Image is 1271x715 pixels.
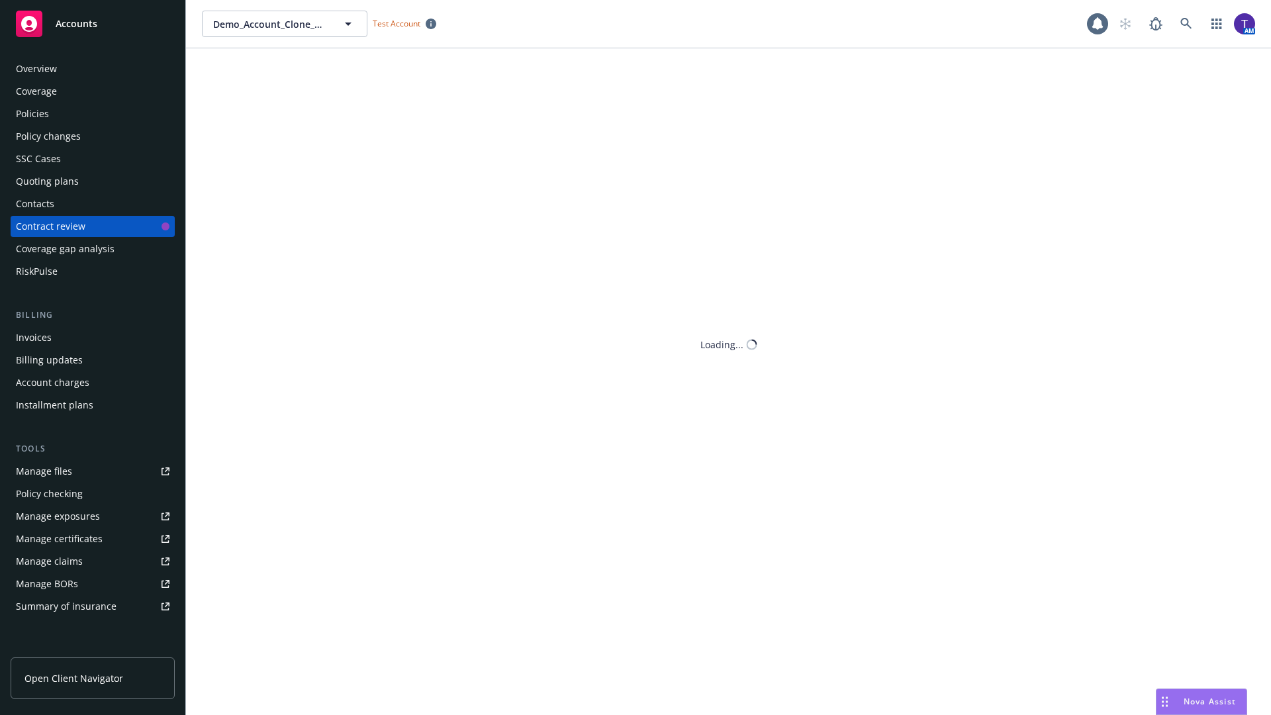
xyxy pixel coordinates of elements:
a: Billing updates [11,350,175,371]
img: photo [1234,13,1255,34]
div: Overview [16,58,57,79]
div: Manage exposures [16,506,100,527]
div: Tools [11,442,175,455]
div: Policy changes [16,126,81,147]
a: Policy changes [11,126,175,147]
div: RiskPulse [16,261,58,282]
div: Summary of insurance [16,596,117,617]
a: Manage BORs [11,573,175,595]
span: Test Account [367,17,442,30]
div: Analytics hub [11,643,175,657]
div: Coverage [16,81,57,102]
div: Contacts [16,193,54,215]
div: Loading... [700,338,743,352]
a: Invoices [11,327,175,348]
div: Policies [16,103,49,124]
div: Billing [11,309,175,322]
div: Coverage gap analysis [16,238,115,260]
a: Switch app [1203,11,1230,37]
span: Demo_Account_Clone_QA_CR_Tests_Prospect [213,17,328,31]
a: Account charges [11,372,175,393]
span: Nova Assist [1184,696,1236,707]
a: Installment plans [11,395,175,416]
a: RiskPulse [11,261,175,282]
div: Manage claims [16,551,83,572]
a: Quoting plans [11,171,175,192]
a: Manage certificates [11,528,175,549]
div: Manage BORs [16,573,78,595]
a: Policies [11,103,175,124]
div: Manage files [16,461,72,482]
span: Test Account [373,18,420,29]
div: Drag to move [1156,689,1173,714]
button: Nova Assist [1156,689,1247,715]
div: Contract review [16,216,85,237]
a: Manage claims [11,551,175,572]
a: Start snowing [1112,11,1139,37]
a: Contacts [11,193,175,215]
div: Invoices [16,327,52,348]
a: Search [1173,11,1200,37]
a: Overview [11,58,175,79]
div: Policy checking [16,483,83,504]
a: Contract review [11,216,175,237]
a: Policy checking [11,483,175,504]
div: Installment plans [16,395,93,416]
a: Accounts [11,5,175,42]
a: Coverage [11,81,175,102]
a: Summary of insurance [11,596,175,617]
div: Quoting plans [16,171,79,192]
div: Manage certificates [16,528,103,549]
a: SSC Cases [11,148,175,169]
div: SSC Cases [16,148,61,169]
a: Coverage gap analysis [11,238,175,260]
button: Demo_Account_Clone_QA_CR_Tests_Prospect [202,11,367,37]
span: Open Client Navigator [24,671,123,685]
a: Manage files [11,461,175,482]
a: Manage exposures [11,506,175,527]
div: Account charges [16,372,89,393]
div: Billing updates [16,350,83,371]
span: Accounts [56,19,97,29]
a: Report a Bug [1143,11,1169,37]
